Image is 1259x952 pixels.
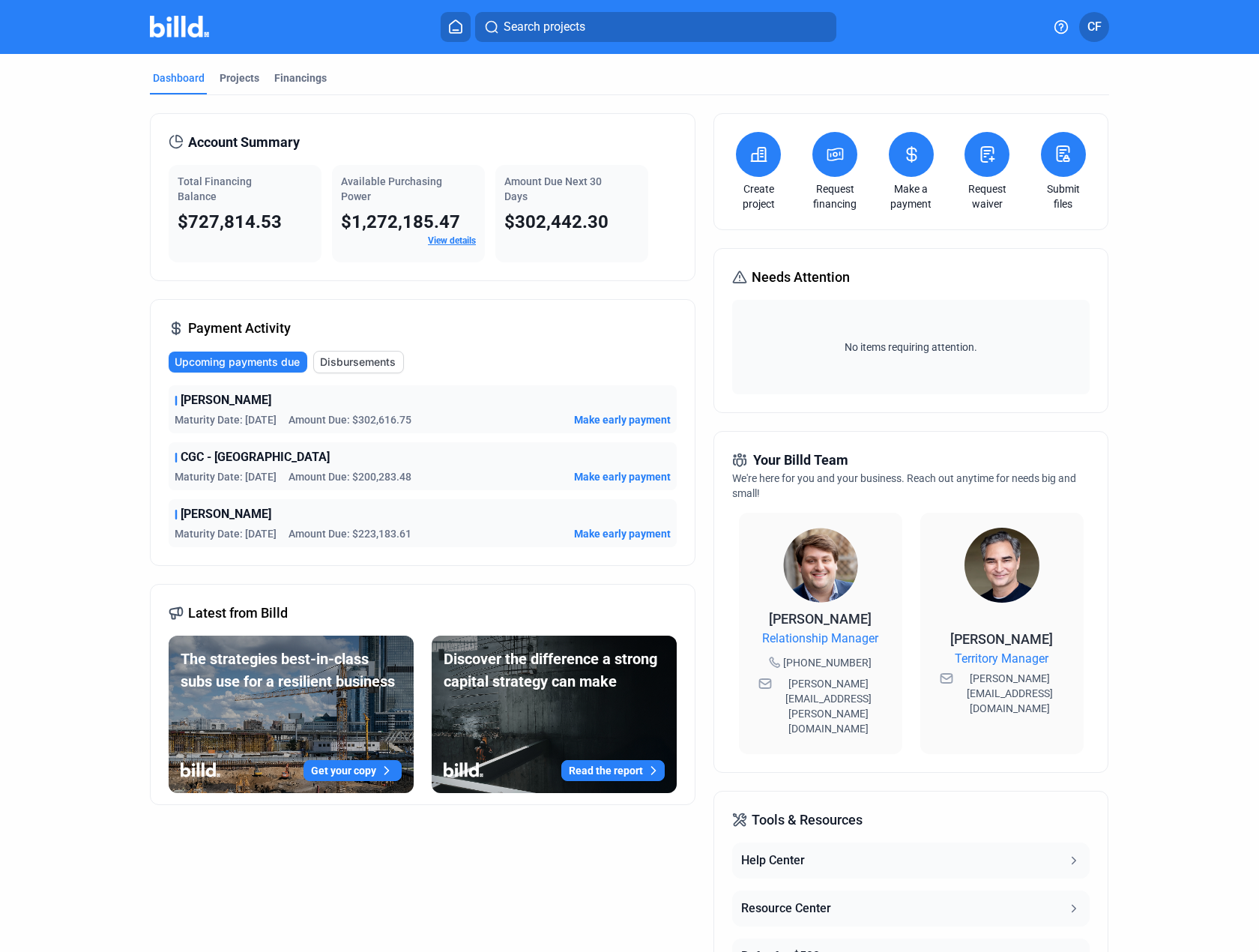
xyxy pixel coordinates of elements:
button: Help Center [732,843,1089,879]
span: Upcoming payments due [175,355,300,370]
span: Total Financing Balance [178,175,252,202]
span: Latest from Billd [188,603,288,624]
span: Amount Due: $200,283.48 [289,469,411,484]
span: Amount Due: $223,183.61 [289,526,411,541]
span: Needs Attention [752,267,850,288]
button: CF [1079,12,1109,42]
span: Maturity Date: [DATE] [175,412,277,427]
a: Create project [732,181,785,211]
button: Get your copy [304,760,402,781]
button: Resource Center [732,891,1089,927]
span: Tools & Resources [752,810,863,831]
span: Territory Manager [955,650,1048,668]
a: Make a payment [885,181,938,211]
a: Request financing [809,181,861,211]
button: Search projects [475,12,836,42]
button: Read the report [561,760,665,781]
button: Make early payment [574,526,671,541]
img: Territory Manager [964,528,1039,603]
span: [PERSON_NAME] [769,611,872,627]
span: $1,272,185.47 [341,211,460,232]
a: Request waiver [961,181,1013,211]
img: Billd Company Logo [150,16,209,37]
img: Relationship Manager [783,528,858,603]
span: Maturity Date: [DATE] [175,526,277,541]
span: We're here for you and your business. Reach out anytime for needs big and small! [732,472,1076,499]
a: Submit files [1037,181,1090,211]
span: Payment Activity [188,318,291,339]
span: Amount Due Next 30 Days [504,175,602,202]
span: [PERSON_NAME][EMAIL_ADDRESS][DOMAIN_NAME] [956,671,1064,716]
button: Make early payment [574,412,671,427]
button: Make early payment [574,469,671,484]
span: Amount Due: $302,616.75 [289,412,411,427]
span: Account Summary [188,132,300,153]
div: Help Center [741,852,805,870]
span: No items requiring attention. [738,340,1083,355]
span: [PERSON_NAME] [950,631,1053,647]
span: Available Purchasing Power [341,175,442,202]
button: Disbursements [313,351,404,373]
span: Search projects [504,18,585,36]
span: Relationship Manager [762,630,878,648]
div: Resource Center [741,900,831,918]
div: Financings [274,70,327,85]
span: CF [1087,18,1102,36]
span: $727,814.53 [178,211,282,232]
span: Maturity Date: [DATE] [175,469,277,484]
div: The strategies best-in-class subs use for a resilient business [181,648,402,693]
span: [PERSON_NAME] [181,505,271,523]
div: Projects [220,70,259,85]
span: $302,442.30 [504,211,609,232]
a: View details [428,235,476,246]
span: CGC - [GEOGRAPHIC_DATA] [181,448,330,466]
div: Dashboard [153,70,205,85]
button: Upcoming payments due [169,352,307,373]
span: Your Billd Team [753,450,848,471]
span: Disbursements [320,355,396,370]
div: Discover the difference a strong capital strategy can make [444,648,665,693]
span: [PERSON_NAME][EMAIL_ADDRESS][PERSON_NAME][DOMAIN_NAME] [775,676,883,736]
span: [PHONE_NUMBER] [783,655,872,670]
span: [PERSON_NAME] [181,391,271,409]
